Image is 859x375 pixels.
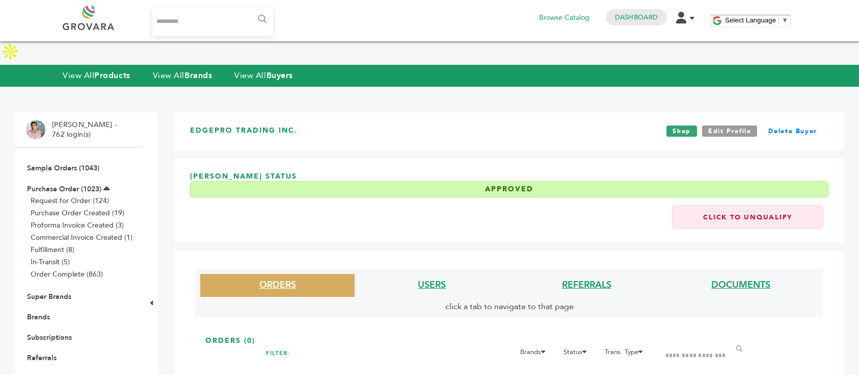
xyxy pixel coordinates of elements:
[190,126,298,137] h3: Edgepro Trading Inc.
[725,16,776,24] span: Select Language
[234,70,293,81] a: View AllBuyers
[600,346,654,363] li: Trans. Type
[27,333,72,342] a: Subscriptions
[418,279,446,291] a: USERS
[31,245,74,255] a: Fulfillment (8)
[31,220,124,230] a: Proforma Invoice Created (3)
[539,12,589,23] a: Browse Catalog
[762,126,823,137] a: Delete Buyer
[205,336,813,346] h1: ORDERS (0)
[725,16,788,24] a: Select Language​
[782,16,788,24] span: ▼
[445,301,574,312] span: click a tab to navigate to that page
[672,205,823,229] a: Click to Unqualify
[63,70,130,81] a: View AllProducts
[702,126,758,137] a: Edit Profile
[266,70,293,81] strong: Buyers
[558,346,598,363] li: Status
[27,292,71,302] a: Super Brands
[153,70,212,81] a: View AllBrands
[27,353,57,363] a: Referrals
[562,279,611,291] a: REFERRALS
[27,163,99,173] a: Sample Orders (1043)
[711,279,770,291] a: DOCUMENTS
[658,346,736,366] input: Filter by keywords
[31,233,132,242] a: Commercial Invoice Created (1)
[666,126,697,137] a: Shop
[27,184,101,194] a: Purchase Order (1023)
[31,208,124,218] a: Purchase Order Created (19)
[190,181,828,197] div: Approved
[259,279,296,291] a: ORDERS
[31,257,70,267] a: In-Transit (5)
[515,346,556,363] li: Brands
[152,8,273,36] input: Search...
[31,269,103,279] a: Order Complete (863)
[266,346,290,361] h2: FILTER:
[615,13,658,22] a: Dashboard
[52,120,119,140] li: [PERSON_NAME] - 762 login(s)
[27,312,50,322] a: Brands
[184,70,212,81] strong: Brands
[190,171,828,205] h3: [PERSON_NAME] Status
[94,70,130,81] strong: Products
[31,196,109,206] a: Request for Order (124)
